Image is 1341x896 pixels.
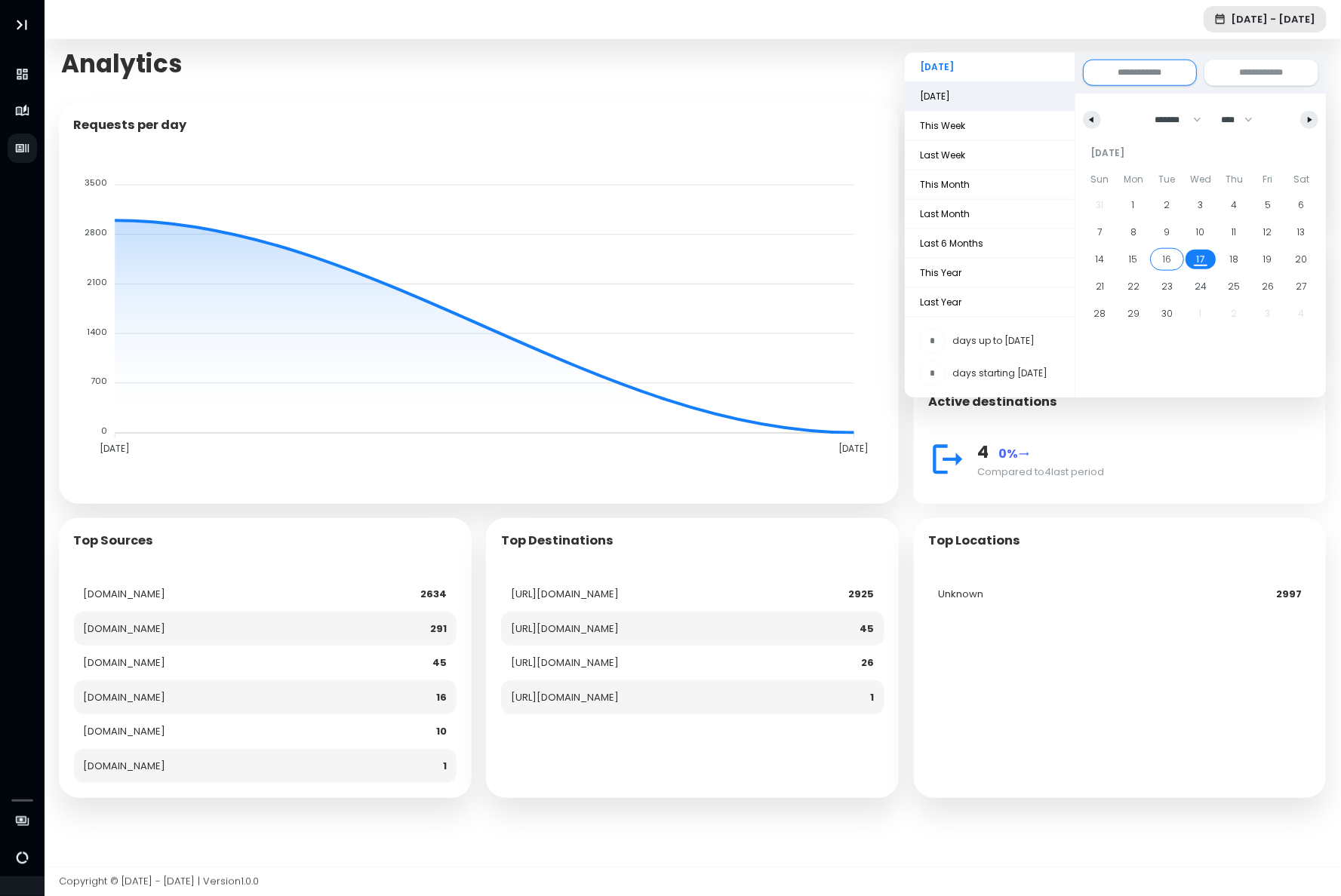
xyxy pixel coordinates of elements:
span: 8 [1130,219,1136,246]
button: Last Month [905,199,1075,229]
strong: 2634 [420,587,447,601]
td: [DOMAIN_NAME] [74,749,338,784]
button: 24 [1184,273,1218,300]
span: Copyright © [DATE] - [DATE] | Version 1.0.0 [59,874,259,888]
span: 20 [1296,246,1308,273]
span: 30 [1161,300,1173,327]
td: [URL][DOMAIN_NAME] [501,646,784,680]
span: Mon [1117,167,1151,192]
td: [URL][DOMAIN_NAME] [501,577,784,612]
button: [DATE] - [DATE] [1204,6,1327,32]
div: Compared to 4 last period [977,465,1312,480]
h4: Active destinations [928,394,1057,410]
span: Last Month [905,199,1075,228]
button: 1 [1117,192,1151,219]
tspan: [DATE] [100,441,130,454]
span: 29 [1127,300,1140,327]
button: 11 [1217,219,1251,246]
span: 22 [1127,273,1140,300]
tspan: 1400 [87,325,107,337]
div: [DATE] [1083,139,1318,167]
button: 3 [1184,192,1218,219]
button: 25 [1217,273,1251,300]
td: [URL][DOMAIN_NAME] [501,612,784,646]
span: This Year [905,258,1075,287]
button: 16 [1150,246,1184,273]
button: 21 [1083,273,1117,300]
h5: Top Locations [928,533,1020,548]
button: This Year [905,258,1075,287]
button: Last Year [905,287,1075,317]
span: This Week [905,111,1075,140]
button: This Month [905,170,1075,199]
span: 28 [1094,300,1106,327]
span: [DATE] [905,81,1075,110]
span: 24 [1195,273,1207,300]
button: 29 [1117,300,1151,327]
strong: 26 [862,655,875,670]
span: 21 [1096,273,1104,300]
span: 1 [1133,192,1135,219]
span: 23 [1161,273,1173,300]
strong: 16 [436,690,447,704]
h5: Top Sources [74,533,154,548]
span: 10 [1197,219,1205,246]
span: 4 [1232,192,1238,219]
strong: 45 [860,621,875,636]
button: This Week [905,111,1075,140]
td: Unknown [928,577,1154,612]
span: 2 [1164,192,1170,219]
span: Fri [1251,167,1285,192]
span: days up to [DATE] [952,334,1035,348]
span: 6 [1299,192,1305,219]
button: 30 [1150,300,1184,327]
span: Last Year [905,287,1075,316]
td: [DOMAIN_NAME] [74,612,338,646]
span: 25 [1229,273,1241,300]
span: Thu [1217,167,1251,192]
strong: 1 [443,759,447,773]
span: Sun [1083,167,1117,192]
button: 9 [1150,219,1184,246]
span: Last Week [905,140,1075,169]
button: 22 [1117,273,1151,300]
button: 17 [1184,246,1218,273]
td: [DOMAIN_NAME] [74,646,338,680]
button: 19 [1251,246,1285,273]
strong: 45 [432,655,447,670]
span: 19 [1264,246,1272,273]
button: 28 [1083,300,1117,327]
span: 18 [1230,246,1238,273]
button: 7 [1083,219,1117,246]
span: 7 [1098,219,1103,246]
span: 9 [1164,219,1170,246]
h5: Top Destinations [501,533,614,548]
tspan: 2800 [85,226,107,238]
span: Sat [1285,167,1319,192]
span: [DATE] [905,52,1075,81]
span: This Month [905,170,1075,198]
button: 2 [1150,192,1184,219]
button: 20 [1285,246,1319,273]
button: 13 [1285,219,1319,246]
strong: 10 [436,724,447,738]
button: 23 [1150,273,1184,300]
button: 4 [1217,192,1251,219]
span: Tue [1150,167,1184,192]
button: Toggle Aside [8,11,36,39]
span: 13 [1298,219,1306,246]
span: 15 [1130,246,1138,273]
td: [DOMAIN_NAME] [74,577,338,612]
tspan: [DATE] [838,441,869,454]
span: Analytics [61,49,182,78]
button: 8 [1117,219,1151,246]
span: 27 [1296,273,1307,300]
span: 5 [1265,192,1271,219]
button: Last 6 Months [905,229,1075,258]
button: 6 [1285,192,1319,219]
tspan: 3500 [85,176,107,189]
tspan: 2100 [87,275,107,287]
span: 16 [1163,246,1171,273]
span: 26 [1262,273,1274,300]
